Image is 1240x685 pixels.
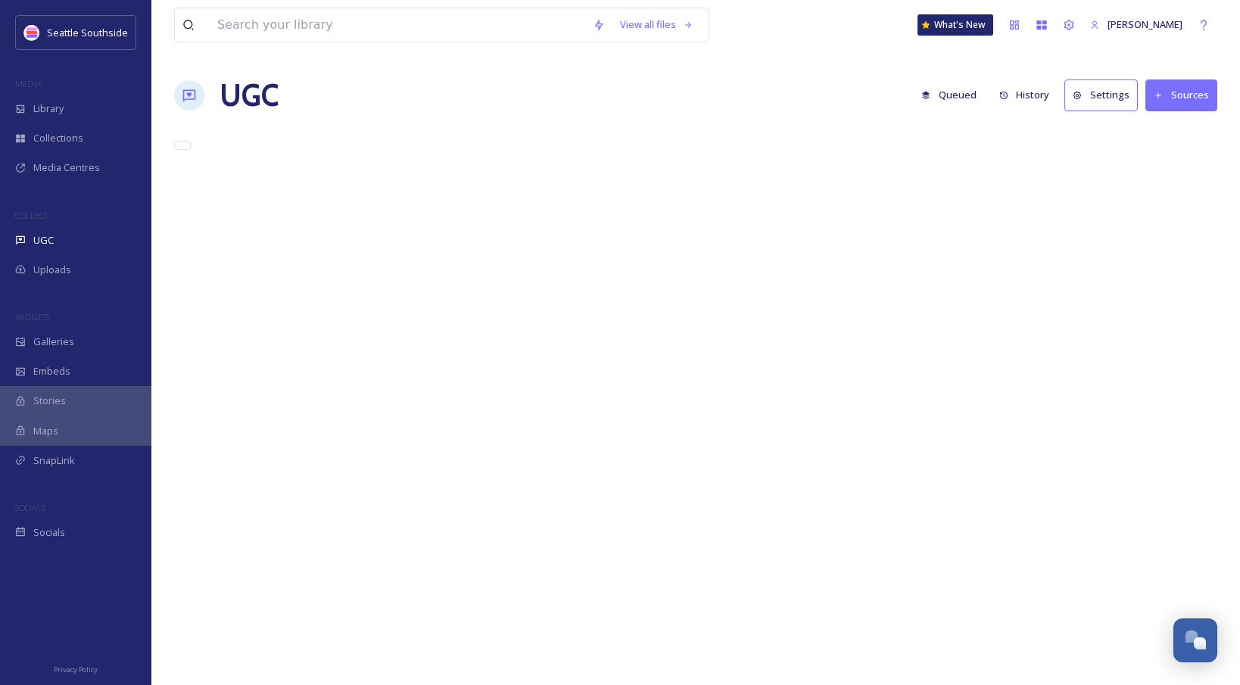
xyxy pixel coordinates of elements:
[33,525,65,540] span: Socials
[220,73,279,118] a: UGC
[914,80,984,110] button: Queued
[54,665,98,674] span: Privacy Policy
[914,80,992,110] a: Queued
[918,14,993,36] a: What's New
[1145,79,1217,111] button: Sources
[33,453,75,468] span: SnapLink
[33,335,74,349] span: Galleries
[33,424,58,438] span: Maps
[47,26,128,39] span: Seattle Southside
[33,263,71,277] span: Uploads
[15,210,48,221] span: COLLECT
[1108,17,1182,31] span: [PERSON_NAME]
[24,25,39,40] img: uRWeGss8_400x400.jpg
[33,160,100,175] span: Media Centres
[1083,10,1190,39] a: [PERSON_NAME]
[15,78,42,89] span: MEDIA
[33,364,70,378] span: Embeds
[1064,79,1145,111] a: Settings
[612,10,701,39] a: View all files
[992,80,1058,110] button: History
[54,659,98,677] a: Privacy Policy
[33,394,66,408] span: Stories
[33,101,64,116] span: Library
[33,131,83,145] span: Collections
[33,233,54,248] span: UGC
[15,311,50,322] span: WIDGETS
[992,80,1065,110] a: History
[15,502,45,513] span: SOCIALS
[1173,618,1217,662] button: Open Chat
[1064,79,1138,111] button: Settings
[210,8,585,42] input: Search your library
